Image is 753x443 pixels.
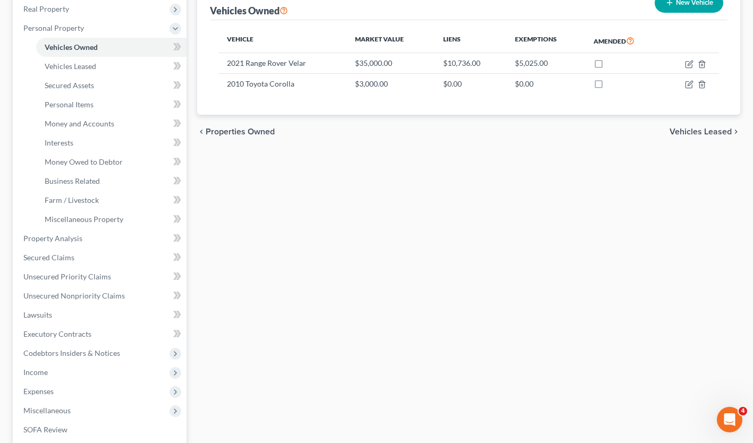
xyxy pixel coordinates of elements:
span: Income [23,368,48,377]
a: Executory Contracts [15,325,187,344]
span: Expenses [23,387,54,396]
a: Personal Items [36,95,187,114]
span: Money and Accounts [45,119,114,128]
a: Business Related [36,172,187,191]
span: Lawsuits [23,310,52,319]
td: 2010 Toyota Corolla [218,73,346,93]
th: Market Value [346,29,434,53]
iframe: Intercom live chat [717,407,742,432]
a: Vehicles Leased [36,57,187,76]
th: Vehicle [218,29,346,53]
a: Unsecured Priority Claims [15,267,187,286]
span: Miscellaneous [23,406,71,415]
span: Business Related [45,176,100,185]
span: Vehicles Leased [45,62,96,71]
span: Secured Claims [23,253,74,262]
a: Money Owed to Debtor [36,152,187,172]
span: Money Owed to Debtor [45,157,123,166]
a: Property Analysis [15,229,187,248]
td: 2021 Range Rover Velar [218,53,346,73]
td: $35,000.00 [346,53,434,73]
td: $5,025.00 [506,53,585,73]
span: Executory Contracts [23,329,91,338]
th: Exemptions [506,29,585,53]
span: Unsecured Nonpriority Claims [23,291,125,300]
th: Amended [585,29,662,53]
span: Farm / Livestock [45,195,99,205]
button: Vehicles Leased chevron_right [670,127,740,136]
span: Property Analysis [23,234,82,243]
a: Vehicles Owned [36,38,187,57]
a: Interests [36,133,187,152]
span: Secured Assets [45,81,94,90]
td: $0.00 [506,73,585,93]
span: Properties Owned [206,127,275,136]
td: $3,000.00 [346,73,434,93]
a: Money and Accounts [36,114,187,133]
span: SOFA Review [23,425,67,434]
span: Vehicles Owned [45,42,98,52]
td: $0.00 [435,73,507,93]
i: chevron_right [732,127,740,136]
span: Personal Items [45,100,94,109]
button: chevron_left Properties Owned [197,127,275,136]
span: Codebtors Insiders & Notices [23,348,120,357]
i: chevron_left [197,127,206,136]
span: Personal Property [23,23,84,32]
span: Unsecured Priority Claims [23,272,111,281]
a: Miscellaneous Property [36,210,187,229]
span: 4 [739,407,747,415]
td: $10,736.00 [435,53,507,73]
div: Vehicles Owned [210,4,288,17]
span: Miscellaneous Property [45,215,123,224]
a: Unsecured Nonpriority Claims [15,286,187,305]
th: Liens [435,29,507,53]
span: Vehicles Leased [670,127,732,136]
span: Interests [45,138,73,147]
a: Lawsuits [15,305,187,325]
a: Secured Assets [36,76,187,95]
a: Secured Claims [15,248,187,267]
a: Farm / Livestock [36,191,187,210]
span: Real Property [23,4,69,13]
a: SOFA Review [15,420,187,439]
